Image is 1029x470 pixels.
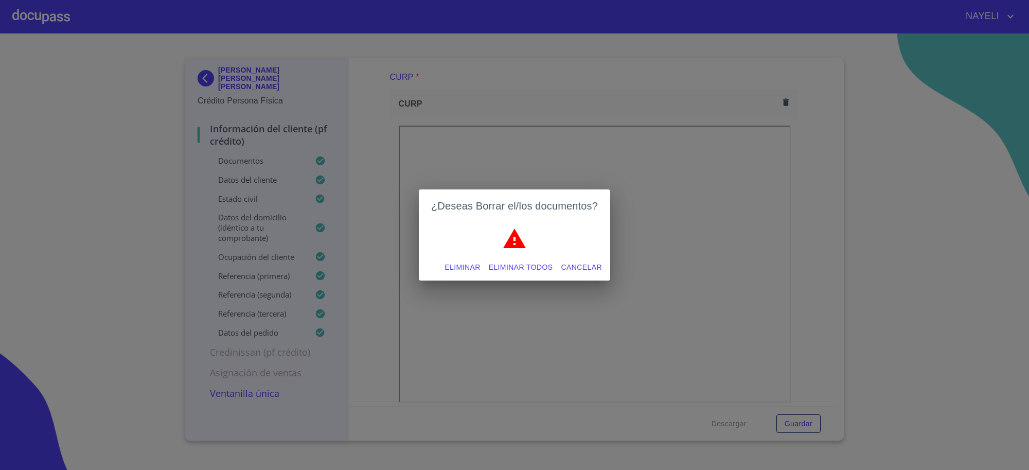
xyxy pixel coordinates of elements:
h2: ¿Deseas Borrar el/los documentos? [431,198,598,214]
span: Cancelar [561,261,602,274]
span: Eliminar todos [489,261,553,274]
button: Eliminar todos [485,258,557,277]
button: Eliminar [440,258,484,277]
span: Eliminar [445,261,480,274]
button: Cancelar [557,258,606,277]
